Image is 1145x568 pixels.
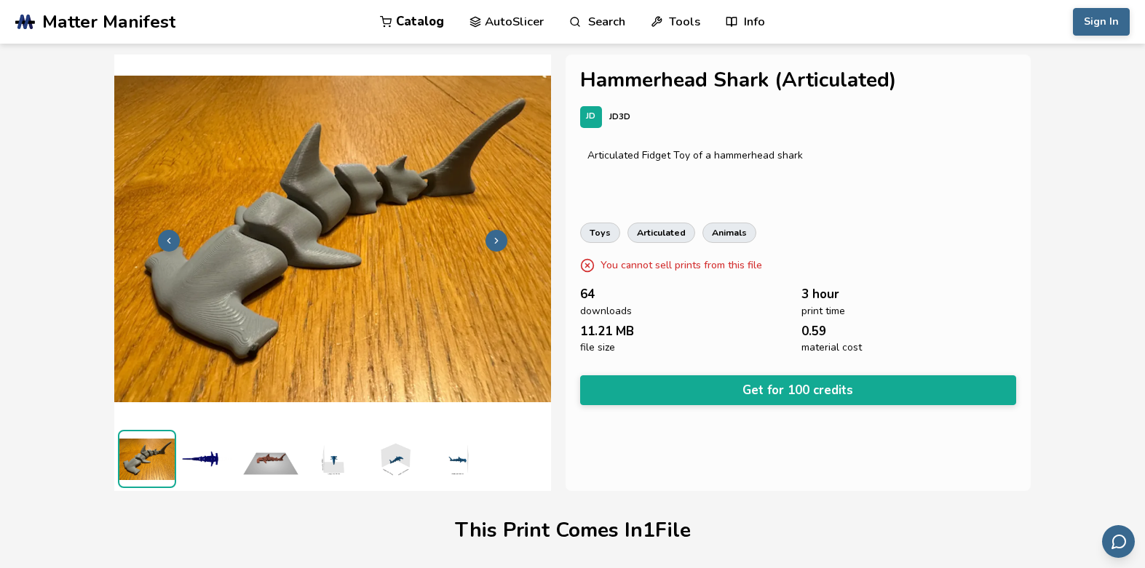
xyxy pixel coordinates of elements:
span: downloads [580,305,632,317]
button: Sign In [1073,8,1130,36]
a: animals [702,223,756,243]
span: 11.21 MB [580,324,634,338]
img: 1_3D_Dimensions [365,430,424,488]
img: 1_3D_Dimensions [427,430,486,488]
span: file size [580,342,615,353]
span: material cost [801,342,862,353]
div: Articulated Fidget Toy of a hammerhead shark [587,150,1009,161]
span: 0.59 [801,324,826,338]
h1: This Print Comes In 1 File [455,519,691,542]
img: 1_3D_Dimensions [304,430,362,488]
img: 1_Print_Preview [242,430,300,488]
span: JD [586,112,595,121]
a: articulated [627,223,695,243]
p: You cannot sell prints from this file [601,257,762,273]
span: Matter Manifest [42,12,175,32]
span: 64 [580,287,595,301]
p: JD3D [609,109,630,124]
span: print time [801,305,845,317]
h1: Hammerhead Shark (Articulated) [580,69,1016,92]
a: toys [580,223,620,243]
button: Send feedback via email [1102,525,1135,558]
span: 3 hour [801,287,839,301]
button: Get for 100 credits [580,375,1016,405]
